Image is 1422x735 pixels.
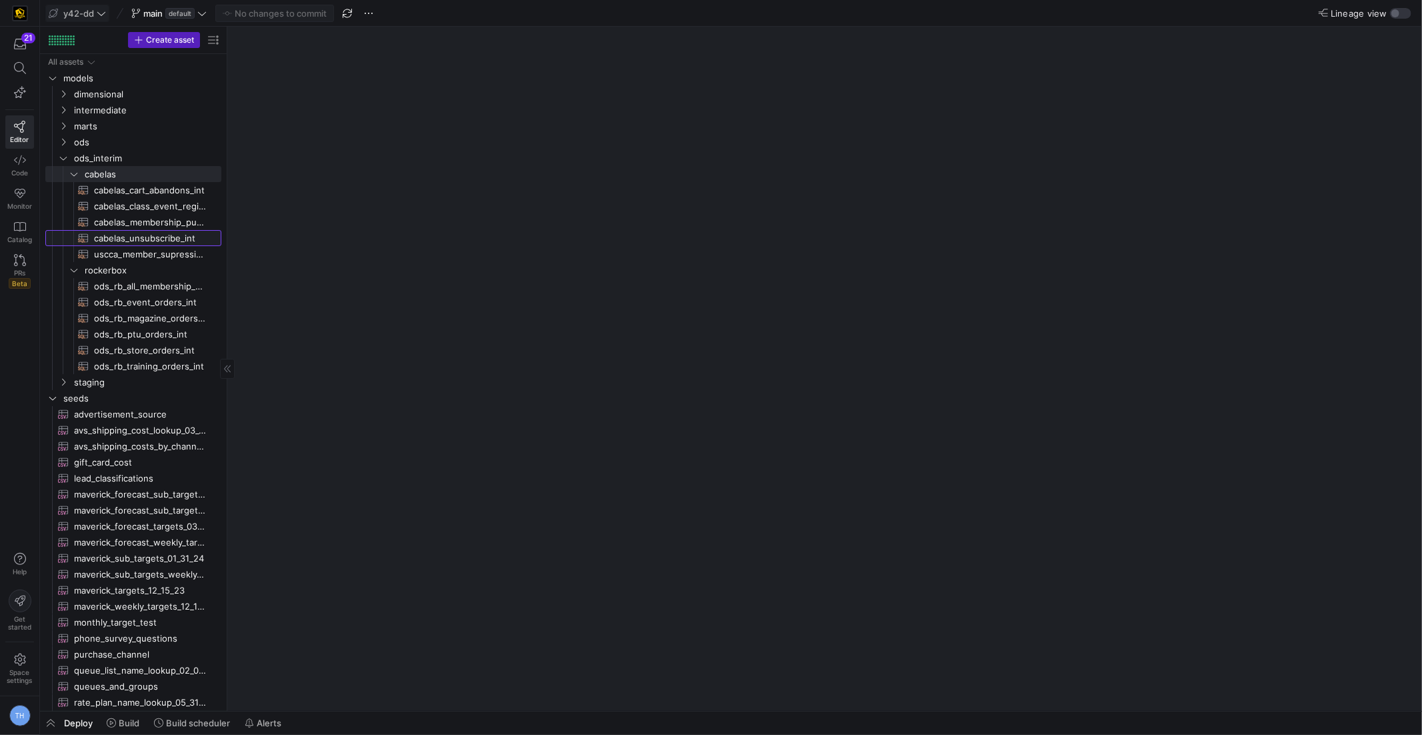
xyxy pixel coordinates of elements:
a: maverick_targets_12_15_23​​​​​​ [45,582,221,598]
span: main [143,8,163,19]
a: cabelas_membership_purchase_int​​​​​​​​​​ [45,214,221,230]
a: Catalog [5,215,34,249]
a: cabelas_unsubscribe_int​​​​​​​​​​ [45,230,221,246]
a: ods_rb_all_membership_sale_int​​​​​​​​​​ [45,278,221,294]
span: Space settings [7,668,33,684]
div: Press SPACE to select this row. [45,102,221,118]
span: phone_survey_questions​​​​​​ [74,631,206,646]
button: Alerts [239,712,287,734]
span: purchase_channel​​​​​​ [74,647,206,662]
a: Editor [5,115,34,149]
span: y42-dd [63,8,94,19]
span: Get started [8,615,31,631]
div: Press SPACE to select this row. [45,198,221,214]
div: Press SPACE to select this row. [45,614,221,630]
div: Press SPACE to select this row. [45,246,221,262]
div: Press SPACE to select this row. [45,406,221,422]
span: Build scheduler [166,718,230,728]
span: cabelas_unsubscribe_int​​​​​​​​​​ [94,231,206,246]
span: ods_rb_magazine_orders_int​​​​​​​​​​ [94,311,206,326]
span: avs_shipping_costs_by_channel_04_11_24​​​​​​ [74,439,206,454]
button: Getstarted [5,584,34,636]
span: ods_rb_event_orders_int​​​​​​​​​​ [94,295,206,310]
a: monthly_target_test​​​​​​ [45,614,221,630]
button: Create asset [128,32,200,48]
span: maverick_forecast_targets_03_25_24​​​​​​ [74,519,206,534]
div: Press SPACE to select this row. [45,582,221,598]
span: maverick_forecast_weekly_targets_03_25_24​​​​​​ [74,535,206,550]
span: ods_rb_training_orders_int​​​​​​​​​​ [94,359,206,374]
div: Press SPACE to select this row. [45,70,221,86]
span: queue_list_name_lookup_02_02_24​​​​​​ [74,663,206,678]
a: queue_list_name_lookup_02_02_24​​​​​​ [45,662,221,678]
div: Press SPACE to select this row. [45,646,221,662]
a: advertisement_source​​​​​​ [45,406,221,422]
div: Press SPACE to select this row. [45,486,221,502]
a: purchase_channel​​​​​​ [45,646,221,662]
div: Press SPACE to select this row. [45,470,221,486]
span: lead_classifications​​​​​​ [74,471,206,486]
a: phone_survey_questions​​​​​​ [45,630,221,646]
div: Press SPACE to select this row. [45,502,221,518]
span: maverick_sub_targets_weekly_01_31_24​​​​​​ [74,567,206,582]
span: Help [11,568,28,576]
span: ods_interim [74,151,219,166]
a: maverick_forecast_sub_targets_weekly_03_25_24​​​​​​ [45,502,221,518]
a: ods_rb_store_orders_int​​​​​​​​​​ [45,342,221,358]
span: Monitor [7,202,32,210]
div: Press SPACE to select this row. [45,630,221,646]
a: ods_rb_magazine_orders_int​​​​​​​​​​ [45,310,221,326]
span: maverick_targets_12_15_23​​​​​​ [74,583,206,598]
a: maverick_forecast_targets_03_25_24​​​​​​ [45,518,221,534]
div: Press SPACE to select this row. [45,678,221,694]
div: Press SPACE to select this row. [45,118,221,134]
span: ods_rb_ptu_orders_int​​​​​​​​​​ [94,327,206,342]
div: Press SPACE to select this row. [45,134,221,150]
span: seeds [63,391,219,406]
span: default [165,8,195,19]
span: PRs [14,269,25,277]
span: staging [74,375,219,390]
button: Build scheduler [148,712,236,734]
div: Press SPACE to select this row. [45,550,221,566]
a: gift_card_cost​​​​​​ [45,454,221,470]
span: Deploy [64,718,93,728]
a: lead_classifications​​​​​​ [45,470,221,486]
button: 21 [5,32,34,56]
a: ods_rb_training_orders_int​​​​​​​​​​ [45,358,221,374]
div: Press SPACE to select this row. [45,262,221,278]
span: rockerbox [85,263,219,278]
div: All assets [48,57,83,67]
div: Press SPACE to select this row. [45,182,221,198]
a: queues_and_groups​​​​​​ [45,678,221,694]
span: gift_card_cost​​​​​​ [74,455,206,470]
span: monthly_target_test​​​​​​ [74,615,206,630]
a: Monitor [5,182,34,215]
button: Build [101,712,145,734]
a: maverick_sub_targets_weekly_01_31_24​​​​​​ [45,566,221,582]
div: Press SPACE to select this row. [45,278,221,294]
div: Press SPACE to select this row. [45,390,221,406]
div: Press SPACE to select this row. [45,454,221,470]
span: Beta [9,278,31,289]
span: maverick_weekly_targets_12_15_23​​​​​​ [74,599,206,614]
span: cabelas_cart_abandons_int​​​​​​​​​​ [94,183,206,198]
div: Press SPACE to select this row. [45,422,221,438]
div: Press SPACE to select this row. [45,54,221,70]
a: maverick_forecast_weekly_targets_03_25_24​​​​​​ [45,534,221,550]
a: ods_rb_event_orders_int​​​​​​​​​​ [45,294,221,310]
span: Build [119,718,139,728]
span: cabelas_membership_purchase_int​​​​​​​​​​ [94,215,206,230]
div: Press SPACE to select this row. [45,662,221,678]
div: Press SPACE to select this row. [45,358,221,374]
a: Code [5,149,34,182]
a: rate_plan_name_lookup_05_31_23​​​​​​ [45,694,221,710]
a: uscca_member_supression_int​​​​​​​​​​ [45,246,221,262]
span: queues_and_groups​​​​​​ [74,679,206,694]
div: Press SPACE to select this row. [45,598,221,614]
a: avs_shipping_costs_by_channel_04_11_24​​​​​​ [45,438,221,454]
button: maindefault [128,5,210,22]
div: Press SPACE to select this row. [45,534,221,550]
img: https://storage.googleapis.com/y42-prod-data-exchange/images/uAsz27BndGEK0hZWDFeOjoxA7jCwgK9jE472... [13,7,27,20]
span: avs_shipping_cost_lookup_03_15_24​​​​​​ [74,423,206,438]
